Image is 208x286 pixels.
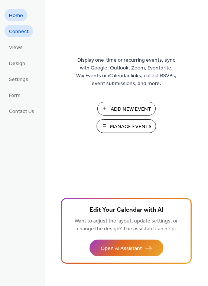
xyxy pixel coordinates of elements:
button: Add New Event [97,102,156,116]
span: Open AI Assistant [101,245,142,253]
span: Design [9,60,25,68]
span: Home [9,12,23,20]
span: Connect [9,28,29,36]
button: Manage Events [97,119,156,133]
span: Want to adjust the layout, update settings, or change the design? The assistant can help. [75,216,178,234]
a: Settings [4,73,33,85]
span: Add New Event [111,105,151,113]
a: Home [4,9,27,21]
span: Edit Your Calendar with AI [90,205,163,215]
span: Display one-time or recurring events, sync with Google, Outlook, Zoom, Eventbrite, Wix Events or ... [76,56,176,88]
span: Views [9,44,23,52]
span: Settings [9,76,28,84]
a: Views [4,41,27,53]
button: Open AI Assistant [90,240,163,256]
a: Connect [4,25,33,37]
a: Design [4,57,30,69]
a: Form [4,89,25,101]
a: Contact Us [4,105,39,117]
span: Contact Us [9,108,34,116]
span: Form [9,92,20,100]
span: Manage Events [110,123,152,131]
